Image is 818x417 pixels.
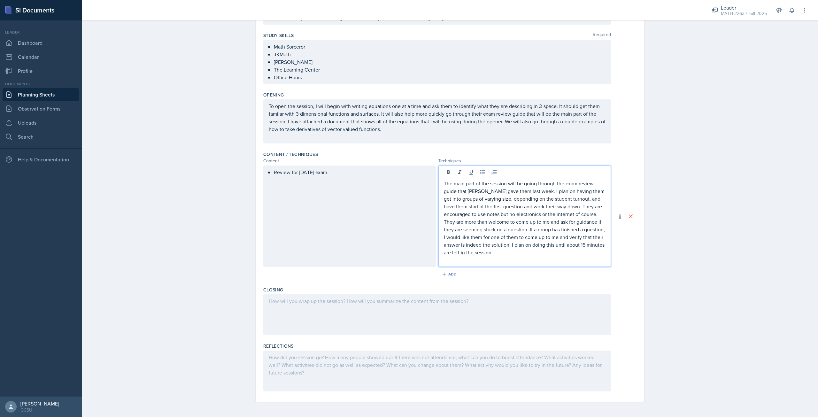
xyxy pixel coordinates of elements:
[263,343,294,349] label: Reflections
[438,158,611,164] div: Techniques
[3,81,79,87] div: Documents
[3,50,79,63] a: Calendar
[721,4,767,12] div: Leader
[274,73,606,81] p: Office Hours
[20,400,59,407] div: [PERSON_NAME]
[274,43,606,50] p: Math Sorceror
[274,168,430,176] p: Review for [DATE] exam
[444,180,606,256] p: The main part of the session will be going through the exam review guide that [PERSON_NAME] gave ...
[3,153,79,166] div: Help & Documentation
[263,287,283,293] label: Closing
[3,102,79,115] a: Observation Forms
[3,116,79,129] a: Uploads
[263,158,436,164] div: Content
[3,65,79,77] a: Profile
[274,50,606,58] p: JKMath
[263,32,294,39] label: Study Skills
[274,66,606,73] p: The Learning Center
[3,88,79,101] a: Planning Sheets
[274,58,606,66] p: [PERSON_NAME]
[440,269,460,279] button: Add
[443,272,457,277] div: Add
[3,29,79,35] div: Leader
[269,102,606,133] p: To open the session, I will begin with writing equations one at a time and ask them to identify w...
[263,92,284,98] label: Opening
[3,130,79,143] a: Search
[263,151,318,158] label: Content / Techniques
[20,407,59,413] div: GCSU
[721,10,767,17] div: MATH 2263 / Fall 2025
[593,32,611,39] span: Required
[3,36,79,49] a: Dashboard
